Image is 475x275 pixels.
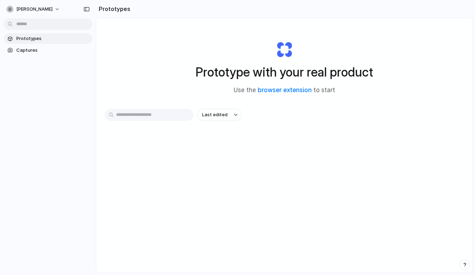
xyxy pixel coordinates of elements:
span: Last edited [202,111,228,118]
button: Last edited [198,109,242,121]
a: Prototypes [4,33,92,44]
a: browser extension [258,86,312,94]
span: Use the to start [234,86,335,95]
h1: Prototype with your real product [196,63,373,82]
span: Captures [16,47,89,54]
a: Captures [4,45,92,56]
span: Prototypes [16,35,89,42]
button: [PERSON_NAME] [4,4,64,15]
span: [PERSON_NAME] [16,6,53,13]
h2: Prototypes [96,5,130,13]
